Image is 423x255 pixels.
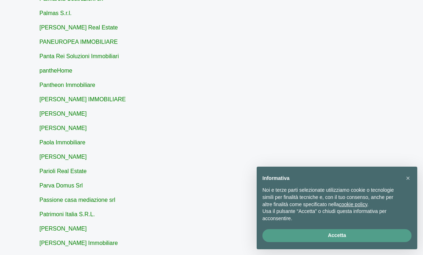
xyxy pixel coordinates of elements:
[39,154,87,160] a: [PERSON_NAME]
[39,111,87,117] a: [PERSON_NAME]
[39,39,118,45] a: PANEUROPEA IMMOBILIARE
[262,208,400,222] p: Usa il pulsante “Accetta” o chiudi questa informativa per acconsentire.
[39,197,115,203] a: Passione casa mediazione srl
[39,68,72,74] a: pantheHome
[39,211,95,217] a: Patrimoni Italia S.R.L.
[339,201,367,207] a: cookie policy - il link si apre in una nuova scheda
[406,174,410,182] span: ×
[39,96,126,102] a: [PERSON_NAME] IMMOBILIARE
[262,229,412,242] button: Accetta
[39,125,87,131] a: [PERSON_NAME]
[262,187,400,208] p: Noi e terze parti selezionate utilizziamo cookie o tecnologie simili per finalità tecniche e, con...
[39,53,119,59] a: Panta Rei Soluzioni Immobiliari
[39,240,118,246] a: [PERSON_NAME] Immobiliare
[402,172,414,184] button: Chiudi questa informativa
[39,10,72,16] a: Palmas S.r.l.
[39,168,87,174] a: Parioli Real Estate
[262,175,400,181] h2: Informativa
[39,24,118,31] a: [PERSON_NAME] Real Estate
[39,226,87,232] a: [PERSON_NAME]
[39,182,83,189] a: Parva Domus Srl
[39,82,95,88] a: Pantheon Immobiliare
[39,139,85,145] a: Paola Immobiliare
